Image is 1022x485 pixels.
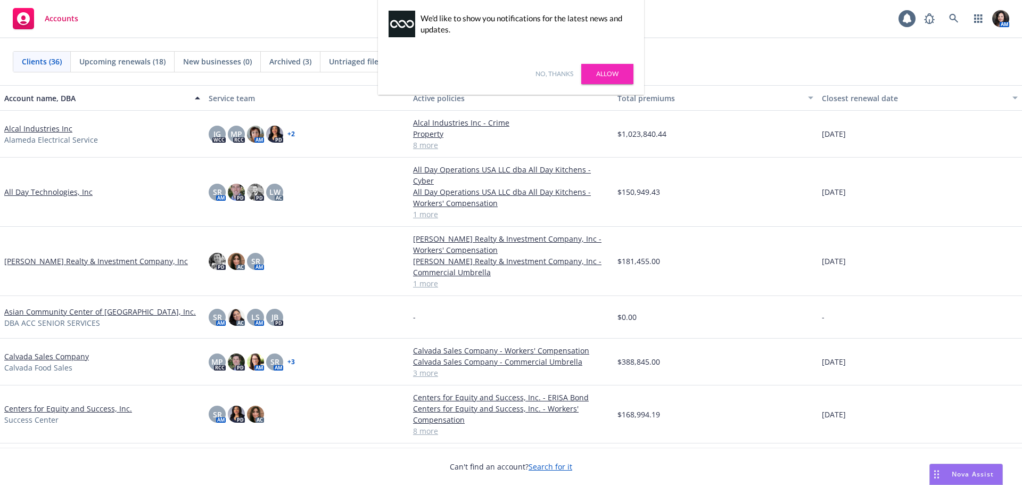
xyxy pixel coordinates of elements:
[617,186,660,198] span: $150,949.43
[968,8,989,29] a: Switch app
[818,85,1022,111] button: Closest renewal date
[4,256,188,267] a: [PERSON_NAME] Realty & Investment Company, Inc
[617,409,660,420] span: $168,994.19
[9,4,83,34] a: Accounts
[213,311,222,323] span: SR
[822,356,846,367] span: [DATE]
[943,8,965,29] a: Search
[213,128,221,139] span: JG
[413,117,609,128] a: Alcal Industries Inc - Crime
[4,123,72,134] a: Alcal Industries Inc
[822,186,846,198] span: [DATE]
[413,139,609,151] a: 8 more
[269,186,281,198] span: LW
[409,85,613,111] button: Active policies
[4,403,132,414] a: Centers for Equity and Success, Inc.
[413,233,609,256] a: [PERSON_NAME] Realty & Investment Company, Inc - Workers' Compensation
[929,464,1003,485] button: Nova Assist
[617,256,660,267] span: $181,455.00
[4,362,72,373] span: Calvada Food Sales
[4,306,196,317] a: Asian Community Center of [GEOGRAPHIC_DATA], Inc.
[230,128,242,139] span: MP
[228,253,245,270] img: photo
[450,461,572,472] span: Can't find an account?
[228,309,245,326] img: photo
[413,278,609,289] a: 1 more
[613,85,818,111] button: Total premiums
[529,462,572,472] a: Search for it
[617,93,802,104] div: Total premiums
[617,128,666,139] span: $1,023,840.44
[992,10,1009,27] img: photo
[822,311,825,323] span: -
[247,184,264,201] img: photo
[270,356,279,367] span: SR
[4,414,59,425] span: Success Center
[952,470,994,479] span: Nova Assist
[213,186,222,198] span: SR
[211,356,223,367] span: MP
[413,403,609,425] a: Centers for Equity and Success, Inc. - Workers' Compensation
[413,128,609,139] a: Property
[413,311,416,323] span: -
[822,93,1006,104] div: Closest renewal date
[228,184,245,201] img: photo
[535,69,573,79] a: No, thanks
[251,256,260,267] span: SR
[617,356,660,367] span: $388,845.00
[822,256,846,267] span: [DATE]
[251,311,260,323] span: LS
[4,134,98,145] span: Alameda Electrical Service
[822,128,846,139] span: [DATE]
[413,367,609,379] a: 3 more
[183,56,252,67] span: New businesses (0)
[269,56,311,67] span: Archived (3)
[413,209,609,220] a: 1 more
[581,64,633,84] a: Allow
[204,85,409,111] button: Service team
[421,13,628,35] div: We'd like to show you notifications for the latest news and updates.
[4,186,93,198] a: All Day Technologies, Inc
[822,409,846,420] span: [DATE]
[287,359,295,365] a: + 3
[266,126,283,143] img: photo
[413,345,609,356] a: Calvada Sales Company - Workers' Compensation
[22,56,62,67] span: Clients (36)
[919,8,940,29] a: Report a Bug
[413,186,609,209] a: All Day Operations USA LLC dba All Day Kitchens - Workers' Compensation
[4,93,188,104] div: Account name, DBA
[287,131,295,137] a: + 2
[617,311,637,323] span: $0.00
[209,93,405,104] div: Service team
[271,311,278,323] span: JB
[209,253,226,270] img: photo
[213,409,222,420] span: SR
[247,126,264,143] img: photo
[413,392,609,403] a: Centers for Equity and Success, Inc. - ERISA Bond
[247,354,264,371] img: photo
[413,164,609,186] a: All Day Operations USA LLC dba All Day Kitchens - Cyber
[413,425,609,437] a: 8 more
[930,464,943,484] div: Drag to move
[413,93,609,104] div: Active policies
[45,14,78,23] span: Accounts
[228,406,245,423] img: photo
[413,356,609,367] a: Calvada Sales Company - Commercial Umbrella
[4,317,100,328] span: DBA ACC SENIOR SERVICES
[329,56,393,67] span: Untriaged files (8)
[247,406,264,423] img: photo
[228,354,245,371] img: photo
[413,256,609,278] a: [PERSON_NAME] Realty & Investment Company, Inc - Commercial Umbrella
[79,56,166,67] span: Upcoming renewals (18)
[4,351,89,362] a: Calvada Sales Company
